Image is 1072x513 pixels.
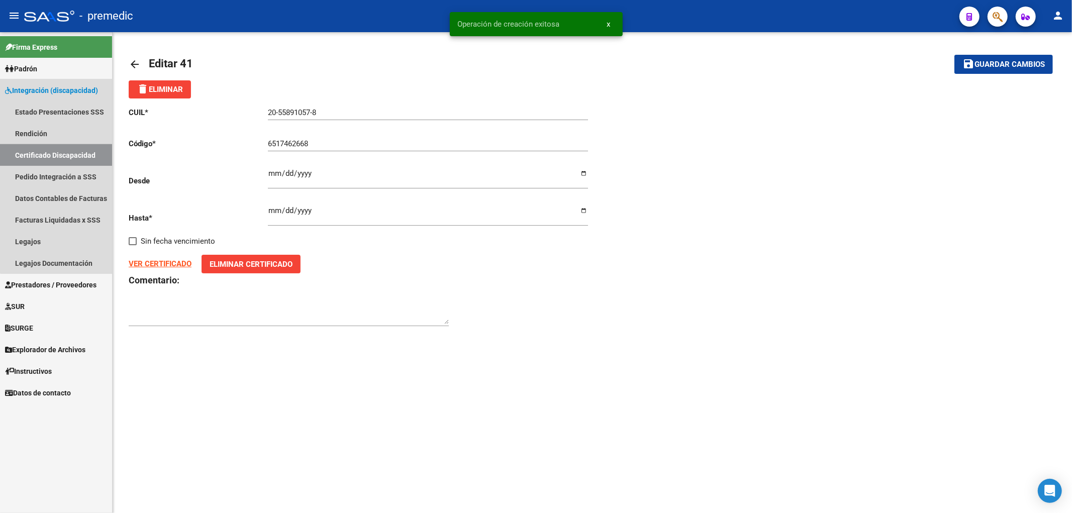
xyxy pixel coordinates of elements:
[129,175,268,186] p: Desde
[5,366,52,377] span: Instructivos
[1038,479,1062,503] div: Open Intercom Messenger
[974,60,1045,69] span: Guardar cambios
[129,138,268,149] p: Código
[5,387,71,398] span: Datos de contacto
[5,85,98,96] span: Integración (discapacidad)
[954,55,1053,73] button: Guardar cambios
[1052,10,1064,22] mat-icon: person
[129,275,179,285] strong: Comentario:
[607,20,611,29] span: x
[129,107,268,118] p: CUIL
[129,259,191,268] a: VER CERTIFICADO
[129,58,141,70] mat-icon: arrow_back
[210,260,293,269] span: Eliminar Certificado
[202,255,301,273] button: Eliminar Certificado
[5,344,85,355] span: Explorador de Archivos
[129,213,268,224] p: Hasta
[599,15,619,33] button: x
[8,10,20,22] mat-icon: menu
[149,57,193,70] span: Editar 41
[5,63,37,74] span: Padrón
[141,235,215,247] span: Sin fecha vencimiento
[5,279,96,290] span: Prestadores / Proveedores
[129,80,191,98] button: Eliminar
[458,19,560,29] span: Operación de creación exitosa
[5,301,25,312] span: SUR
[5,323,33,334] span: SURGE
[79,5,133,27] span: - premedic
[137,85,183,94] span: Eliminar
[137,83,149,95] mat-icon: delete
[962,58,974,70] mat-icon: save
[5,42,57,53] span: Firma Express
